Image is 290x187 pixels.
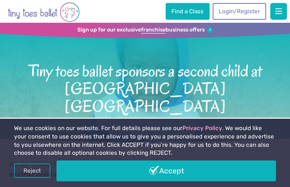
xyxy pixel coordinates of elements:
p: We use cookies on our website. For full details please see our . We would like your consent to us... [14,124,276,157]
a: Privacy Policy [182,125,222,132]
strong: franchise [141,27,166,34]
img: tiny toes ballet [8,2,80,23]
a: Sign up for our exclusivefranchisebusiness offers [77,27,213,34]
a: Reject [14,163,50,178]
a: Accept [56,160,276,181]
a: Login/Register [213,3,266,20]
span: Tiny toes ballet sponsors a second child at [GEOGRAPHIC_DATA] [GEOGRAPHIC_DATA] [10,60,281,116]
a: Find a Class [166,3,210,20]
